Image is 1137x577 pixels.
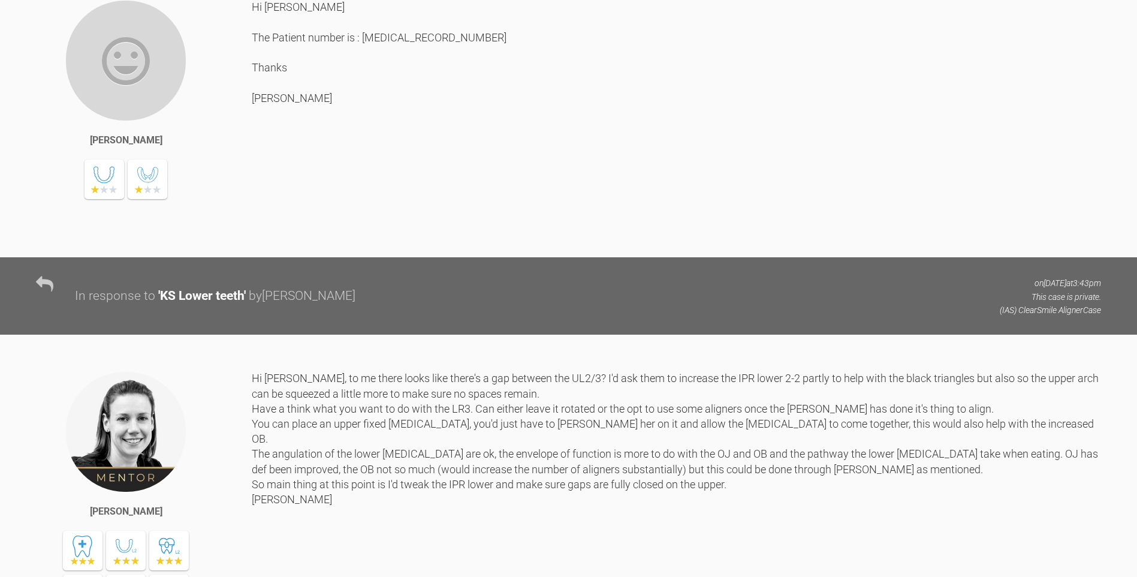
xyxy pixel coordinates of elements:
[90,504,162,519] div: [PERSON_NAME]
[75,286,155,306] div: In response to
[1000,290,1101,303] p: This case is private.
[249,286,355,306] div: by [PERSON_NAME]
[1000,277,1101,290] p: on [DATE] at 3:43pm
[1000,303,1101,317] p: (IAS) ClearSmile Aligner Case
[158,286,246,306] div: ' KS Lower teeth '
[90,133,162,148] div: [PERSON_NAME]
[65,371,187,493] img: Kelly Toft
